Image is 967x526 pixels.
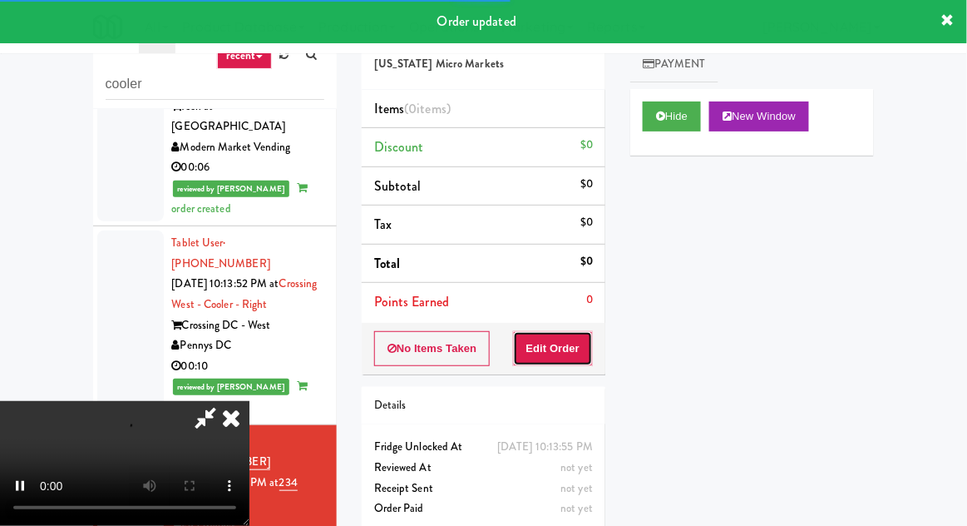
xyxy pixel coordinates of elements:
div: Order Paid [374,499,593,519]
div: $0 [580,212,593,233]
div: $0 [580,135,593,156]
ng-pluralize: items [417,99,447,118]
div: $0 [580,251,593,272]
span: Points Earned [374,292,449,311]
div: 0 [586,290,593,310]
div: Crossing DC - West [172,315,324,336]
a: recent [217,42,272,69]
div: Fridge Unlocked At [374,437,593,458]
span: Discount [374,137,424,156]
span: reviewed by [PERSON_NAME] [173,181,290,197]
li: Tablet User· [PHONE_NUMBER][DATE] 10:13:52 PM atCrossing West - Cooler - RightCrossing DC - WestP... [93,226,337,424]
div: Details [374,395,593,416]
div: $0 [580,174,593,195]
span: Order updated [437,12,516,31]
span: Subtotal [374,176,422,196]
button: No Items Taken [374,331,491,366]
div: Reviewed At [374,458,593,479]
div: Icon at [GEOGRAPHIC_DATA] [172,97,324,137]
span: not yet [560,480,593,496]
div: 00:06 [172,157,324,178]
span: not yet [560,500,593,516]
h5: [US_STATE] Micro Markets [374,58,593,71]
button: New Window [709,102,809,131]
span: [DATE] 10:13:52 PM at [172,275,279,291]
span: order created [172,180,308,216]
div: Pennys DC [172,335,324,356]
span: · [PHONE_NUMBER] [172,235,270,271]
a: Payment [630,46,718,83]
a: Tablet User· [PHONE_NUMBER] [172,235,270,271]
li: Tablet User· [PHONE_NUMBER][DATE] 10:13:36 PM atIcon - Cooler - RightIcon at [GEOGRAPHIC_DATA]Mod... [93,7,337,226]
span: reviewed by [PERSON_NAME] [173,379,290,395]
span: not yet [560,459,593,475]
div: Receipt Sent [374,479,593,499]
span: Total [374,254,401,273]
span: Items [374,99,451,118]
span: Tax [374,215,392,234]
div: [DATE] 10:13:55 PM [497,437,593,458]
span: (0 ) [404,99,451,118]
button: Hide [643,102,701,131]
button: Edit Order [513,331,594,366]
input: Search vision orders [106,69,324,100]
div: 00:10 [172,356,324,377]
div: Modern Market Vending [172,137,324,158]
